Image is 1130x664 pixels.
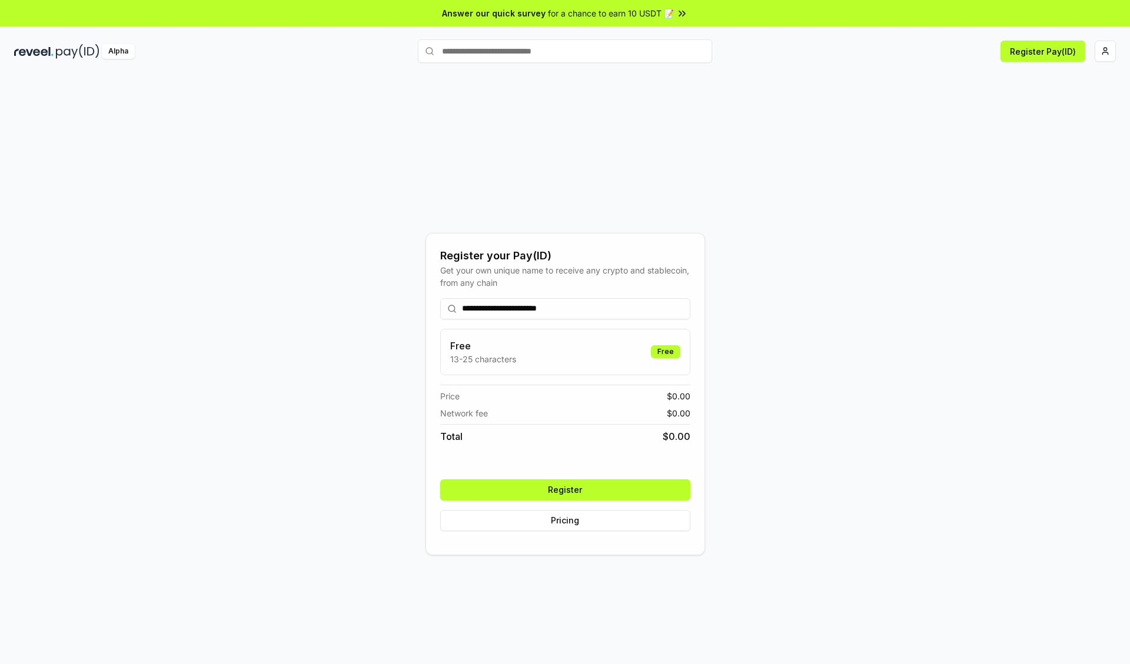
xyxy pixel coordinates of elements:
[56,44,99,59] img: pay_id
[1001,41,1085,62] button: Register Pay(ID)
[440,248,690,264] div: Register your Pay(ID)
[440,264,690,289] div: Get your own unique name to receive any crypto and stablecoin, from any chain
[14,44,54,59] img: reveel_dark
[450,339,516,353] h3: Free
[440,510,690,531] button: Pricing
[440,479,690,500] button: Register
[651,345,680,358] div: Free
[442,7,546,19] span: Answer our quick survey
[102,44,135,59] div: Alpha
[440,390,460,402] span: Price
[440,429,463,443] span: Total
[663,429,690,443] span: $ 0.00
[440,407,488,419] span: Network fee
[548,7,674,19] span: for a chance to earn 10 USDT 📝
[667,407,690,419] span: $ 0.00
[667,390,690,402] span: $ 0.00
[450,353,516,365] p: 13-25 characters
